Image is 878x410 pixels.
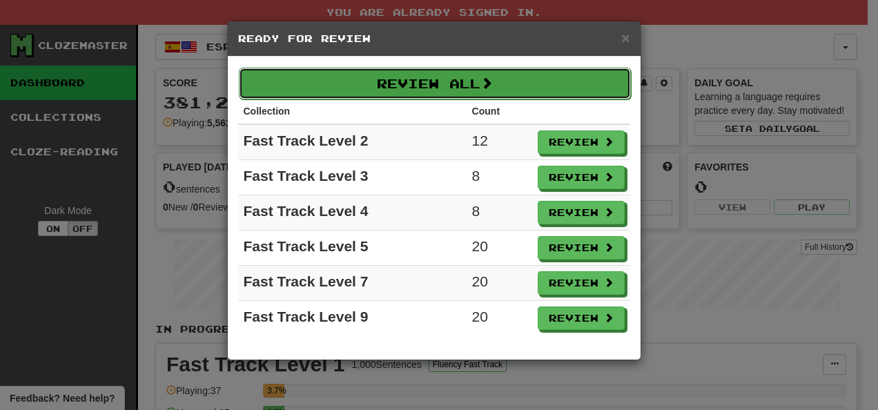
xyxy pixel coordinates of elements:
button: Review [538,236,625,260]
span: × [621,30,630,46]
td: Fast Track Level 3 [238,160,467,195]
th: Collection [238,99,467,124]
button: Review [538,271,625,295]
td: Fast Track Level 2 [238,124,467,160]
button: Review All [239,68,631,99]
h5: Ready for Review [238,32,630,46]
td: 20 [467,301,532,336]
td: 8 [467,195,532,231]
th: Count [467,99,532,124]
td: 20 [467,266,532,301]
td: Fast Track Level 7 [238,266,467,301]
td: 8 [467,160,532,195]
td: 12 [467,124,532,160]
button: Review [538,306,625,330]
button: Review [538,166,625,189]
td: Fast Track Level 5 [238,231,467,266]
td: Fast Track Level 9 [238,301,467,336]
button: Close [621,30,630,45]
td: 20 [467,231,532,266]
button: Review [538,130,625,154]
button: Review [538,201,625,224]
td: Fast Track Level 4 [238,195,467,231]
